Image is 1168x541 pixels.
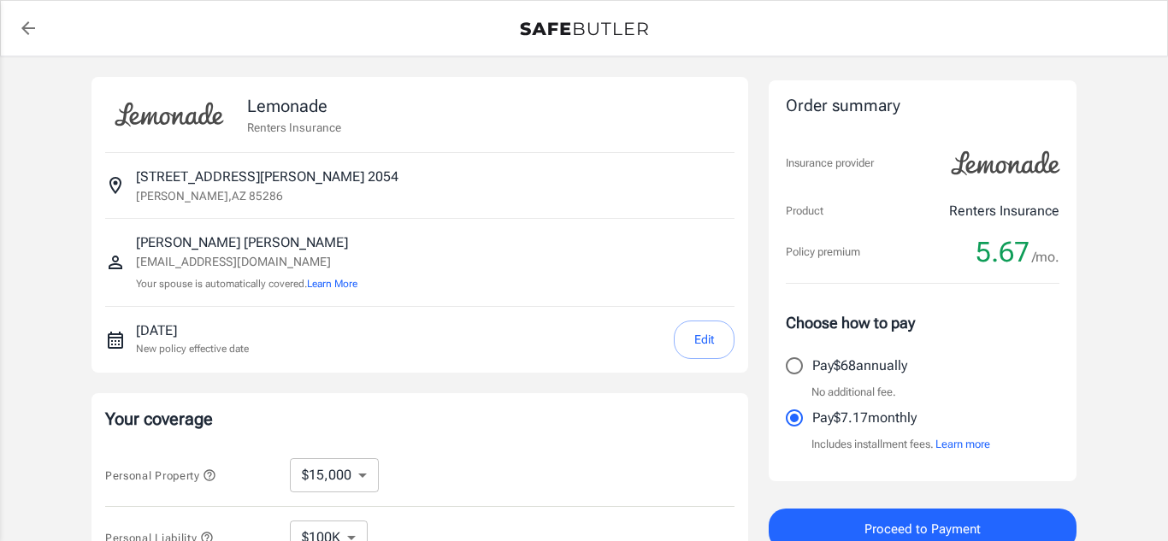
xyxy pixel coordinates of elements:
img: Lemonade [941,139,1070,187]
p: Pay $68 annually [812,356,907,376]
img: Lemonade [105,91,233,138]
p: Your coverage [105,407,734,431]
span: Proceed to Payment [864,518,981,540]
p: Includes installment fees. [811,436,990,453]
p: [EMAIL_ADDRESS][DOMAIN_NAME] [136,253,357,271]
span: /mo. [1032,245,1059,269]
button: Edit [674,320,734,359]
svg: Insured address [105,175,126,196]
button: Personal Property [105,465,216,485]
p: New policy effective date [136,341,249,356]
p: Insurance provider [786,155,874,172]
svg: New policy start date [105,330,126,350]
p: Product [786,203,823,220]
p: Pay $7.17 monthly [812,408,917,428]
span: 5.67 [976,235,1029,269]
p: No additional fee. [811,384,896,401]
p: [STREET_ADDRESS][PERSON_NAME] 2054 [136,167,398,187]
a: back to quotes [11,11,45,45]
p: Choose how to pay [786,311,1059,334]
p: [PERSON_NAME] [PERSON_NAME] [136,232,357,253]
span: Personal Property [105,469,216,482]
button: Learn more [935,436,990,453]
p: Renters Insurance [949,201,1059,221]
p: [PERSON_NAME] , AZ 85286 [136,187,283,204]
svg: Insured person [105,252,126,273]
img: Back to quotes [520,22,648,36]
p: Renters Insurance [247,119,341,136]
p: [DATE] [136,320,249,341]
div: Order summary [786,94,1059,119]
p: Your spouse is automatically covered. [136,276,357,292]
p: Policy premium [786,244,860,261]
button: Learn More [307,276,357,291]
p: Lemonade [247,93,341,119]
